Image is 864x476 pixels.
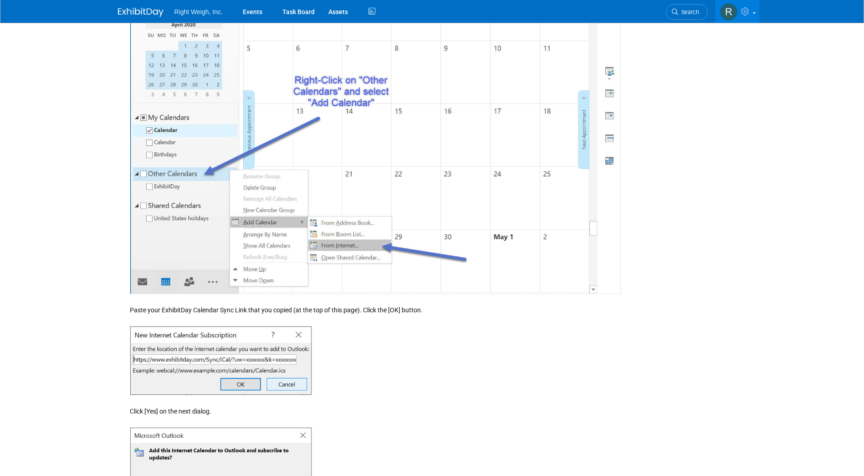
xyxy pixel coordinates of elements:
img: Rita Galzerano [720,3,737,21]
span: Right Weigh, Inc. [174,8,223,16]
a: Search [666,4,708,20]
img: Outlook Calendar screen shot for adding external calendar [130,326,312,395]
div: Paste your ExhibitDay Calendar Sync Link that you copied (at the top of this page). Click the [OK... [130,294,744,315]
div: Click [Yes] on the next dialog. [130,395,744,416]
span: Search [678,9,699,16]
img: ExhibitDay [118,8,164,17]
